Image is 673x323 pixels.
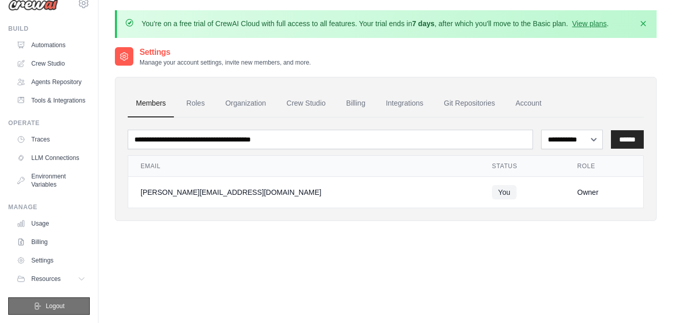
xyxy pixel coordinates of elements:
[217,90,274,117] a: Organization
[141,187,467,197] div: [PERSON_NAME][EMAIL_ADDRESS][DOMAIN_NAME]
[12,234,90,250] a: Billing
[12,92,90,109] a: Tools & Integrations
[12,252,90,269] a: Settings
[12,55,90,72] a: Crew Studio
[8,203,90,211] div: Manage
[8,119,90,127] div: Operate
[412,19,434,28] strong: 7 days
[178,90,213,117] a: Roles
[128,156,480,177] th: Email
[572,19,606,28] a: View plans
[378,90,431,117] a: Integrations
[12,131,90,148] a: Traces
[12,168,90,193] a: Environment Variables
[142,18,609,29] p: You're on a free trial of CrewAI Cloud with full access to all features. Your trial ends in , aft...
[12,150,90,166] a: LLM Connections
[46,302,65,310] span: Logout
[12,271,90,287] button: Resources
[12,74,90,90] a: Agents Repository
[338,90,373,117] a: Billing
[140,46,311,58] h2: Settings
[480,156,565,177] th: Status
[436,90,503,117] a: Git Repositories
[507,90,550,117] a: Account
[492,185,517,199] span: You
[8,297,90,315] button: Logout
[279,90,334,117] a: Crew Studio
[140,58,311,67] p: Manage your account settings, invite new members, and more.
[8,25,90,33] div: Build
[128,90,174,117] a: Members
[31,275,61,283] span: Resources
[12,215,90,232] a: Usage
[577,187,631,197] div: Owner
[565,156,643,177] th: Role
[12,37,90,53] a: Automations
